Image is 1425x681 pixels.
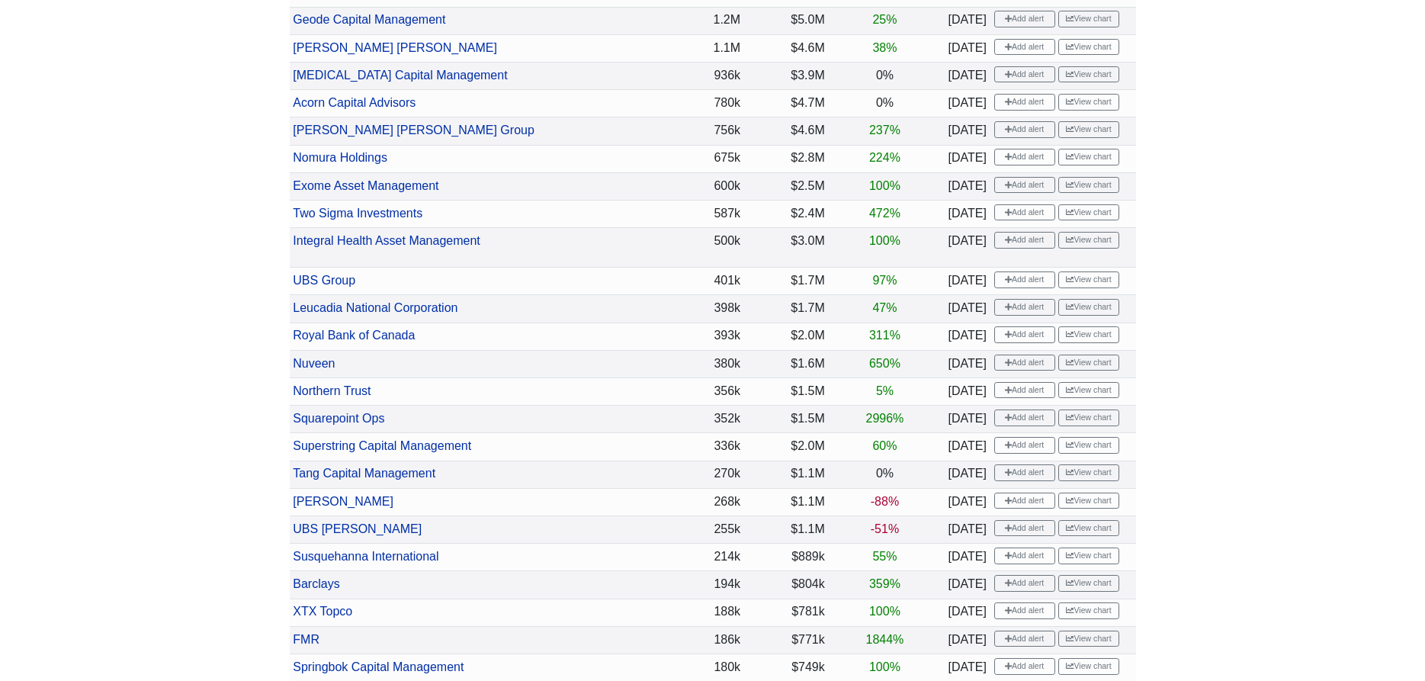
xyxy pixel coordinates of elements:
[994,602,1055,619] button: Add alert
[1058,548,1119,564] a: View chart
[664,461,744,488] td: 270k
[869,605,900,618] span: 100%
[664,599,744,626] td: 188k
[869,329,900,342] span: 311%
[664,145,744,172] td: 675k
[941,117,990,145] td: [DATE]
[293,274,355,287] a: UBS Group
[869,357,900,370] span: 650%
[1058,66,1119,83] a: View chart
[1058,355,1119,371] a: View chart
[293,13,445,26] a: Geode Capital Management
[1058,271,1119,288] a: View chart
[293,550,438,563] a: Susquehanna International
[869,151,900,164] span: 224%
[293,384,371,397] a: Northern Trust
[994,11,1055,27] button: Add alert
[1058,520,1119,537] a: View chart
[1058,493,1119,509] a: View chart
[664,433,744,461] td: 336k
[941,228,990,255] td: [DATE]
[866,633,904,646] span: 1844%
[994,464,1055,481] button: Add alert
[744,145,829,172] td: $2.8M
[293,301,457,314] a: Leucadia National Corporation
[994,355,1055,371] button: Add alert
[293,357,335,370] a: Nuveen
[744,626,829,654] td: $771k
[744,323,829,350] td: $2.0M
[1058,299,1119,316] a: View chart
[744,461,829,488] td: $1.1M
[1058,410,1119,426] a: View chart
[941,461,990,488] td: [DATE]
[994,121,1055,138] button: Add alert
[293,660,464,673] a: Springbok Capital Management
[744,117,829,145] td: $4.6M
[744,488,829,516] td: $1.1M
[872,41,897,54] span: 38%
[1058,232,1119,249] a: View chart
[744,63,829,90] td: $3.9M
[664,268,744,295] td: 401k
[744,228,829,255] td: $3.0M
[869,124,900,137] span: 237%
[293,577,339,590] a: Barclays
[744,172,829,200] td: $2.5M
[664,378,744,406] td: 356k
[869,577,900,590] span: 359%
[664,34,744,62] td: 1.1M
[994,66,1055,83] button: Add alert
[941,544,990,571] td: [DATE]
[941,34,990,62] td: [DATE]
[1058,121,1119,138] a: View chart
[994,177,1055,194] button: Add alert
[664,63,744,90] td: 936k
[1058,575,1119,592] a: View chart
[664,544,744,571] td: 214k
[994,575,1055,592] button: Add alert
[994,39,1055,56] button: Add alert
[876,69,894,82] span: 0%
[941,145,990,172] td: [DATE]
[744,350,829,377] td: $1.6M
[941,63,990,90] td: [DATE]
[293,439,471,452] a: Superstring Capital Management
[293,522,422,535] a: UBS [PERSON_NAME]
[994,410,1055,426] button: Add alert
[941,433,990,461] td: [DATE]
[869,179,900,192] span: 100%
[941,378,990,406] td: [DATE]
[871,522,899,535] span: -51%
[876,96,894,109] span: 0%
[872,274,897,287] span: 97%
[664,350,744,377] td: 380k
[941,626,990,654] td: [DATE]
[941,7,990,34] td: [DATE]
[744,90,829,117] td: $4.7M
[293,207,422,220] a: Two Sigma Investments
[941,516,990,544] td: [DATE]
[1058,437,1119,454] a: View chart
[941,201,990,228] td: [DATE]
[941,350,990,377] td: [DATE]
[994,94,1055,111] button: Add alert
[871,495,899,508] span: -88%
[744,378,829,406] td: $1.5M
[994,326,1055,343] button: Add alert
[664,228,744,255] td: 500k
[744,295,829,323] td: $1.7M
[664,626,744,654] td: 186k
[664,172,744,200] td: 600k
[293,633,319,646] a: FMR
[744,201,829,228] td: $2.4M
[872,439,897,452] span: 60%
[293,151,387,164] a: Nomura Holdings
[994,631,1055,647] button: Add alert
[1058,39,1119,56] a: View chart
[994,204,1055,221] button: Add alert
[994,382,1055,399] button: Add alert
[1058,177,1119,194] a: View chart
[941,571,990,599] td: [DATE]
[941,172,990,200] td: [DATE]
